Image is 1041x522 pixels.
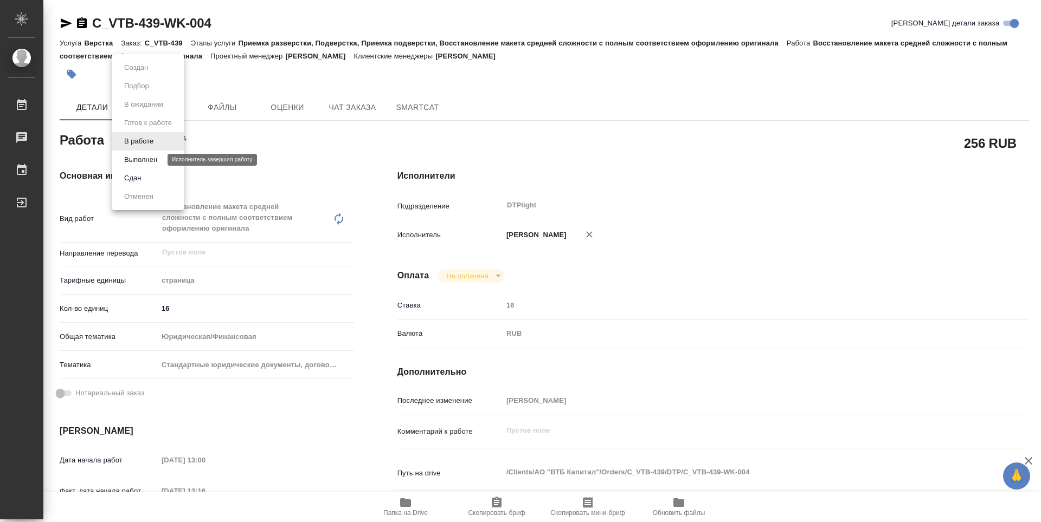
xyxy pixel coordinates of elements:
[121,80,152,92] button: Подбор
[121,135,157,147] button: В работе
[121,99,166,110] button: В ожидании
[121,154,160,166] button: Выполнен
[121,172,144,184] button: Сдан
[121,62,151,74] button: Создан
[121,117,175,129] button: Готов к работе
[121,191,157,203] button: Отменен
